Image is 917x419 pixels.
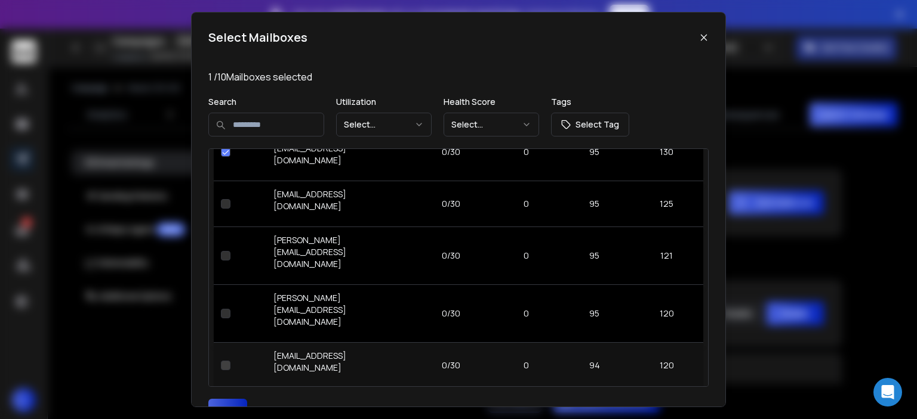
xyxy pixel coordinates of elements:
td: 130 [630,123,703,181]
p: Search [208,96,324,108]
button: Select... [336,113,432,136]
div: Open Intercom Messenger [873,378,902,406]
p: Tags [551,96,629,108]
button: Select... [444,113,539,136]
p: 0 [501,146,552,158]
p: Health Score [444,96,539,108]
td: 95 [559,123,630,181]
p: Utilization [336,96,432,108]
td: 0/30 [409,123,494,181]
button: Select Tag [551,113,629,136]
p: 1 / 10 Mailboxes selected [208,70,709,84]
